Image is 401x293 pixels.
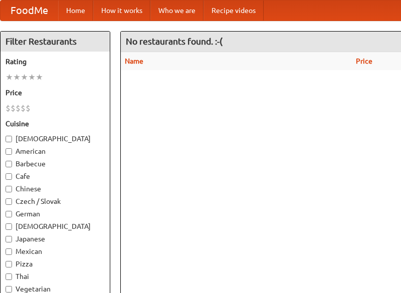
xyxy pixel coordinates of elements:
label: American [6,146,105,156]
label: Japanese [6,234,105,244]
label: [DEMOGRAPHIC_DATA] [6,134,105,144]
a: Recipe videos [204,1,264,21]
li: ★ [13,72,21,83]
a: Who we are [150,1,204,21]
input: Japanese [6,236,12,242]
label: Czech / Slovak [6,196,105,206]
input: [DEMOGRAPHIC_DATA] [6,136,12,142]
label: Thai [6,271,105,281]
li: $ [6,103,11,114]
input: Mexican [6,248,12,255]
input: Thai [6,273,12,280]
ng-pluralize: No restaurants found. :-( [126,37,223,46]
label: Mexican [6,246,105,256]
label: Cafe [6,171,105,181]
li: ★ [36,72,43,83]
li: $ [16,103,21,114]
label: Chinese [6,184,105,194]
li: ★ [21,72,28,83]
h5: Price [6,88,105,98]
input: American [6,148,12,155]
li: ★ [28,72,36,83]
input: [DEMOGRAPHIC_DATA] [6,223,12,230]
input: Cafe [6,173,12,180]
li: $ [11,103,16,114]
h5: Rating [6,57,105,67]
label: [DEMOGRAPHIC_DATA] [6,221,105,231]
label: Barbecue [6,159,105,169]
input: Barbecue [6,161,12,167]
a: How it works [93,1,150,21]
a: Name [125,57,143,65]
input: Czech / Slovak [6,198,12,205]
label: German [6,209,105,219]
a: FoodMe [1,1,58,21]
h5: Cuisine [6,119,105,129]
li: $ [26,103,31,114]
a: Price [356,57,372,65]
input: Pizza [6,261,12,267]
li: $ [21,103,26,114]
h4: Filter Restaurants [1,32,110,52]
input: German [6,211,12,217]
li: ★ [6,72,13,83]
input: Chinese [6,186,12,192]
label: Pizza [6,259,105,269]
a: Home [58,1,93,21]
input: Vegetarian [6,286,12,292]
